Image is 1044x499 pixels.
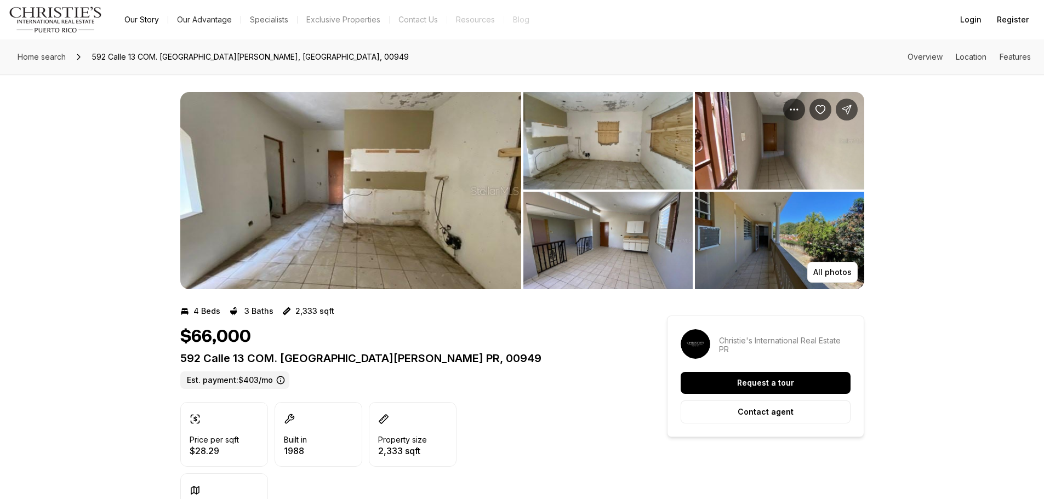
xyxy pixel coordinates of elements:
button: View image gallery [523,192,693,289]
span: Register [997,15,1029,24]
button: Contact agent [681,400,851,423]
a: Specialists [241,12,297,27]
p: 2,333 sqft [378,446,427,455]
a: Blog [504,12,538,27]
button: View image gallery [695,192,864,289]
span: Home search [18,52,66,61]
p: Property size [378,435,427,444]
div: Listing Photos [180,92,864,289]
a: Our Advantage [168,12,241,27]
p: Price per sqft [190,435,239,444]
nav: Page section menu [908,53,1031,61]
button: View image gallery [523,92,693,190]
span: 592 Calle 13 COM. [GEOGRAPHIC_DATA][PERSON_NAME], [GEOGRAPHIC_DATA], 00949 [88,48,413,66]
p: Built in [284,435,307,444]
p: 1988 [284,446,307,455]
p: Christie's International Real Estate PR [719,336,851,354]
button: Save Property: 592 Calle 13 COM. SAN JOSE II [809,99,831,121]
p: 2,333 sqft [295,307,334,316]
a: Our Story [116,12,168,27]
a: Skip to: Overview [908,52,943,61]
span: Login [960,15,982,24]
p: Contact agent [738,408,794,416]
button: Share Property: 592 Calle 13 COM. SAN JOSE II [836,99,858,121]
p: Request a tour [737,378,794,387]
button: Register [990,9,1035,31]
a: Home search [13,48,70,66]
p: 592 Calle 13 COM. [GEOGRAPHIC_DATA][PERSON_NAME] PR, 00949 [180,352,627,365]
button: View image gallery [180,92,521,289]
a: Skip to: Location [956,52,986,61]
p: 4 Beds [193,307,220,316]
a: Resources [447,12,504,27]
li: 2 of 3 [523,92,864,289]
a: Skip to: Features [1000,52,1031,61]
p: 3 Baths [244,307,273,316]
button: Property options [783,99,805,121]
a: Exclusive Properties [298,12,389,27]
button: Login [954,9,988,31]
li: 1 of 3 [180,92,521,289]
p: $28.29 [190,446,239,455]
p: All photos [813,268,852,277]
h1: $66,000 [180,326,251,347]
button: Contact Us [390,12,447,27]
img: logo [9,7,102,33]
button: All photos [807,262,858,283]
button: Request a tour [681,372,851,394]
button: View image gallery [695,92,864,190]
label: Est. payment: $403/mo [180,371,289,389]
